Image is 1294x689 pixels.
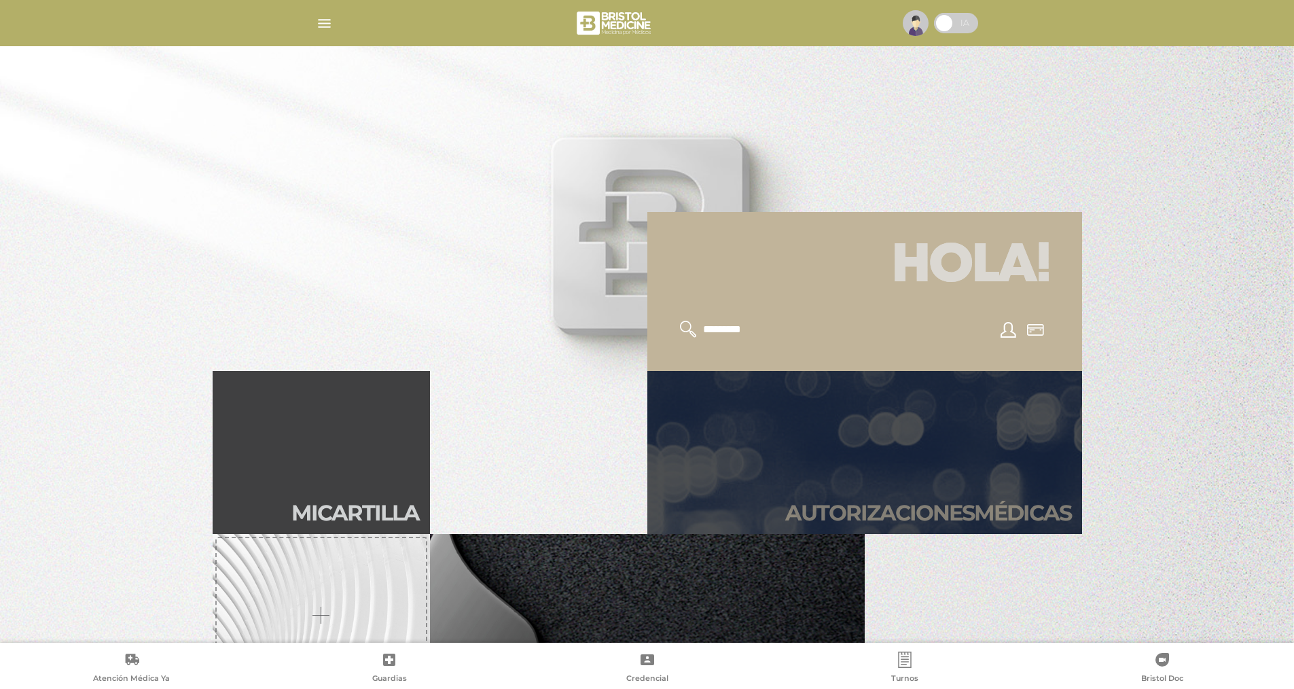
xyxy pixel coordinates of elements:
h2: Mi car tilla [291,500,419,526]
img: bristol-medicine-blanco.png [575,7,655,39]
span: Credencial [626,673,668,686]
span: Atención Médica Ya [93,673,170,686]
h2: Autori zaciones médicas [785,500,1071,526]
img: profile-placeholder.svg [903,10,929,36]
span: Guardias [372,673,407,686]
a: Turnos [776,652,1033,686]
a: Guardias [260,652,518,686]
a: Micartilla [213,371,430,534]
h1: Hola! [664,228,1066,304]
a: Autorizacionesmédicas [647,371,1082,534]
img: Cober_menu-lines-white.svg [316,15,333,32]
a: Credencial [518,652,776,686]
a: Bristol Doc [1034,652,1291,686]
span: Bristol Doc [1141,673,1183,686]
span: Turnos [891,673,918,686]
a: Atención Médica Ya [3,652,260,686]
